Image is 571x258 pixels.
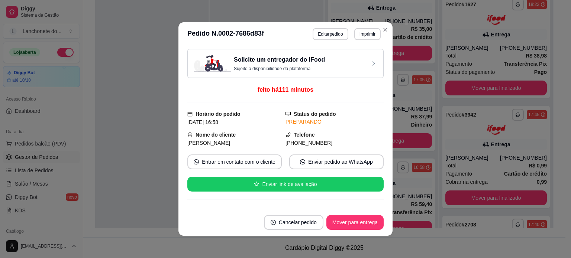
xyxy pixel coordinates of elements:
strong: Telefone [294,132,315,138]
button: starEnviar link de avaliação [187,177,384,192]
button: Imprimir [354,28,381,40]
h3: Pedido N. 0002-7686d83f [187,28,264,40]
span: desktop [285,111,291,117]
span: calendar [187,111,193,117]
button: Editarpedido [313,28,348,40]
div: ENTREGA [198,204,223,212]
span: [DATE] 16:58 [187,119,218,125]
button: close-circleCancelar pedido [264,215,323,230]
button: whats-appEntrar em contato com o cliente [187,154,282,169]
button: whats-appEnviar pedido ao WhatsApp [289,154,384,169]
span: star [254,182,259,187]
span: feito há 111 minutos [258,86,313,93]
div: PREPARANDO [285,118,384,126]
button: Mover para entrega [326,215,384,230]
span: whats-app [194,159,199,164]
strong: Nome do cliente [196,132,236,138]
span: close-circle [271,220,276,225]
span: phone [285,132,291,137]
h3: Solicite um entregador do iFood [234,55,325,64]
strong: Horário do pedido [196,111,241,117]
p: Sujeito a disponibilidade da plataforma [234,66,325,72]
span: whats-app [300,159,305,164]
img: delivery-image [194,55,231,72]
span: user [187,132,193,137]
button: Close [379,24,391,36]
strong: Status do pedido [294,111,336,117]
span: [PHONE_NUMBER] [285,140,332,146]
span: [PERSON_NAME] [187,140,230,146]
